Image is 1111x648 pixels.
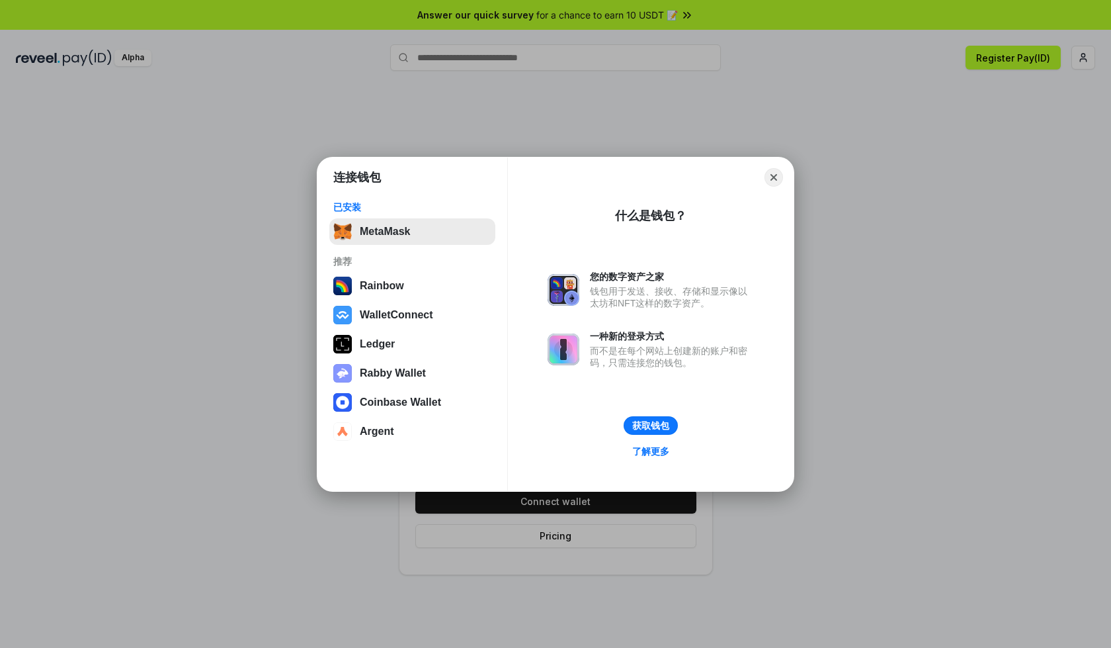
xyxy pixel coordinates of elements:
[333,255,491,267] div: 推荐
[615,208,686,224] div: 什么是钱包？
[548,274,579,306] img: svg+xml,%3Csvg%20xmlns%3D%22http%3A%2F%2Fwww.w3.org%2F2000%2Fsvg%22%20fill%3D%22none%22%20viewBox...
[764,168,783,187] button: Close
[333,422,352,441] img: svg+xml,%3Csvg%20width%3D%2228%22%20height%3D%2228%22%20viewBox%3D%220%200%2028%2028%22%20fill%3D...
[360,338,395,350] div: Ledger
[333,364,352,383] img: svg+xml,%3Csvg%20xmlns%3D%22http%3A%2F%2Fwww.w3.org%2F2000%2Fsvg%22%20fill%3D%22none%22%20viewBox...
[333,201,491,213] div: 已安装
[329,418,495,445] button: Argent
[360,396,441,408] div: Coinbase Wallet
[632,420,669,432] div: 获取钱包
[333,306,352,324] img: svg+xml,%3Csvg%20width%3D%2228%22%20height%3D%2228%22%20viewBox%3D%220%200%2028%2028%22%20fill%3D...
[548,334,579,365] img: svg+xml,%3Csvg%20xmlns%3D%22http%3A%2F%2Fwww.w3.org%2F2000%2Fsvg%22%20fill%3D%22none%22%20viewBox...
[333,393,352,412] img: svg+xml,%3Csvg%20width%3D%2228%22%20height%3D%2228%22%20viewBox%3D%220%200%2028%2028%22%20fill%3D...
[329,331,495,357] button: Ledger
[590,285,754,309] div: 钱包用于发送、接收、存储和显示像以太坊和NFT这样的数字资产。
[333,222,352,241] img: svg+xml,%3Csvg%20fill%3D%22none%22%20height%3D%2233%22%20viewBox%3D%220%200%2035%2033%22%20width%...
[360,426,394,438] div: Argent
[333,335,352,353] img: svg+xml,%3Csvg%20xmlns%3D%22http%3A%2F%2Fwww.w3.org%2F2000%2Fsvg%22%20width%3D%2228%22%20height%3...
[590,271,754,283] div: 您的数字资产之家
[329,302,495,328] button: WalletConnect
[624,416,678,435] button: 获取钱包
[624,443,677,460] a: 了解更多
[360,226,410,238] div: MetaMask
[590,345,754,369] div: 而不是在每个网站上创建新的账户和密码，只需连接您的钱包。
[360,309,433,321] div: WalletConnect
[632,445,669,457] div: 了解更多
[333,277,352,295] img: svg+xml,%3Csvg%20width%3D%22120%22%20height%3D%22120%22%20viewBox%3D%220%200%20120%20120%22%20fil...
[329,273,495,299] button: Rainbow
[329,360,495,387] button: Rabby Wallet
[590,330,754,342] div: 一种新的登录方式
[329,218,495,245] button: MetaMask
[360,367,426,379] div: Rabby Wallet
[360,280,404,292] div: Rainbow
[333,169,381,185] h1: 连接钱包
[329,389,495,416] button: Coinbase Wallet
